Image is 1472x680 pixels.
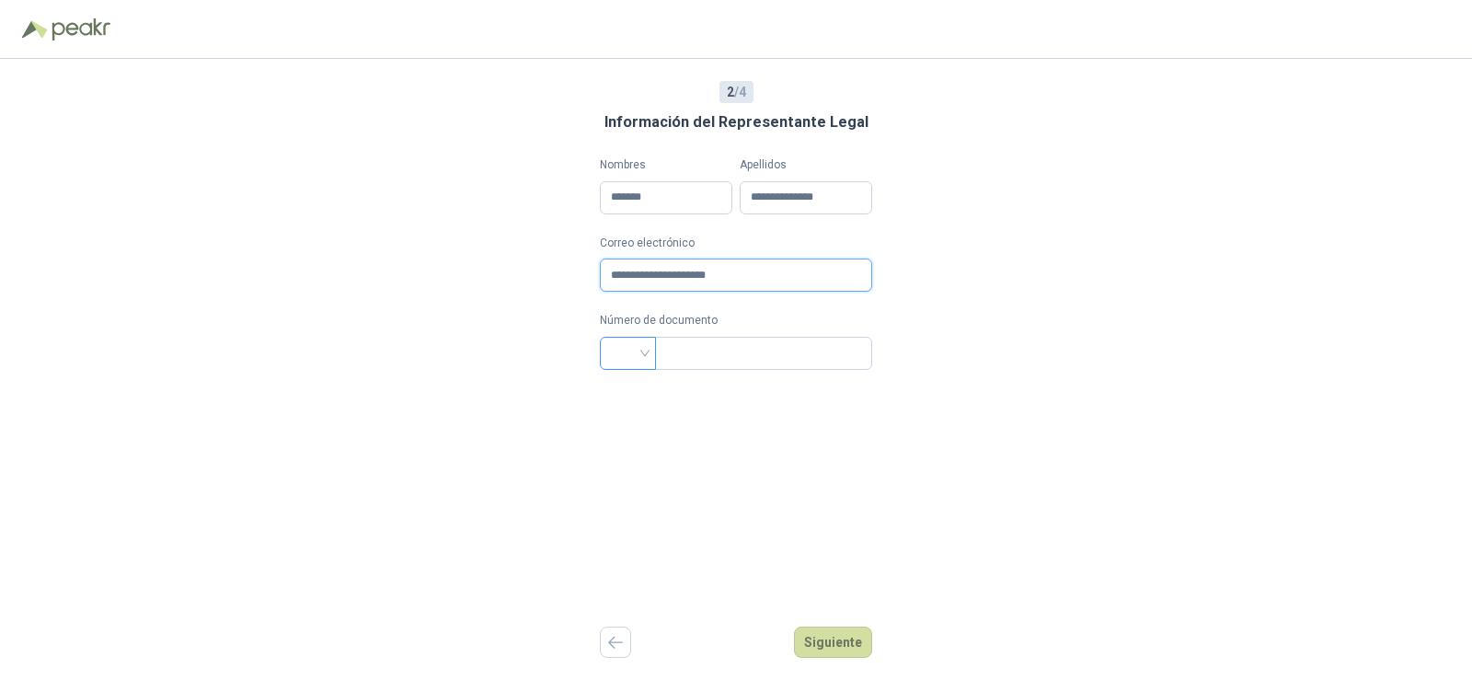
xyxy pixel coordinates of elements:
img: Peakr [52,18,110,40]
b: 2 [727,85,734,99]
h3: Información del Representante Legal [604,110,868,134]
label: Correo electrónico [600,235,872,252]
label: Nombres [600,156,732,174]
p: Número de documento [600,312,872,329]
button: Siguiente [794,627,872,658]
img: Logo [22,20,48,39]
label: Apellidos [740,156,872,174]
span: / 4 [727,82,746,102]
